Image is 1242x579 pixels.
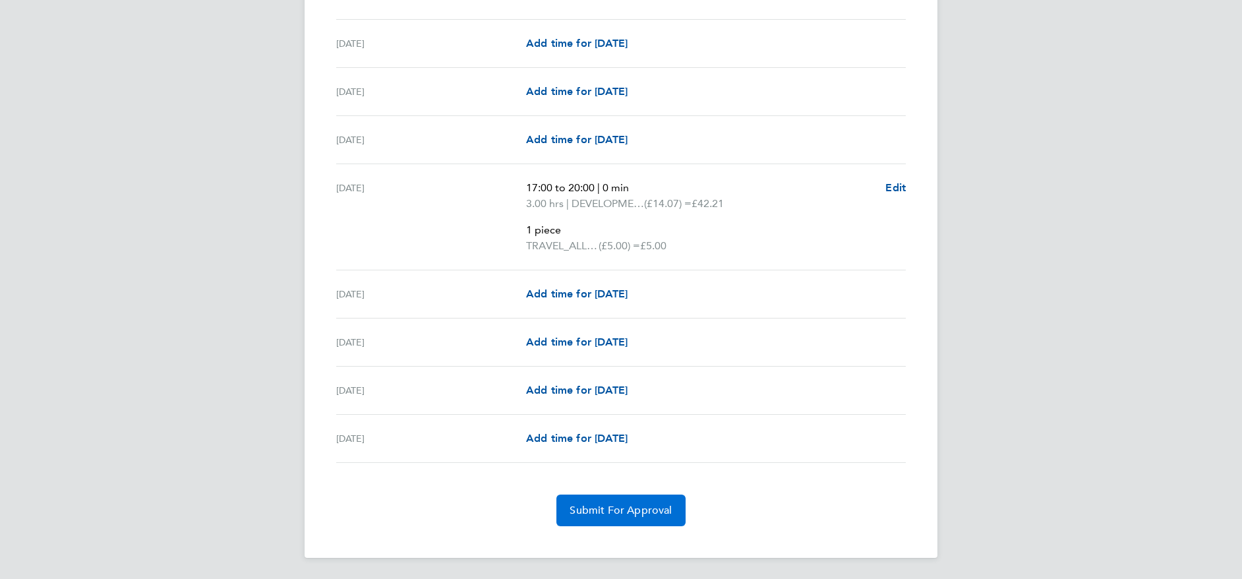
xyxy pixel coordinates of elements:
[597,181,600,194] span: |
[526,85,628,98] span: Add time for [DATE]
[336,431,526,446] div: [DATE]
[526,181,595,194] span: 17:00 to 20:00
[556,495,685,526] button: Submit For Approval
[336,286,526,302] div: [DATE]
[526,336,628,348] span: Add time for [DATE]
[526,288,628,300] span: Add time for [DATE]
[526,133,628,146] span: Add time for [DATE]
[526,334,628,350] a: Add time for [DATE]
[526,286,628,302] a: Add time for [DATE]
[599,239,640,252] span: (£5.00) =
[336,334,526,350] div: [DATE]
[336,84,526,100] div: [DATE]
[603,181,629,194] span: 0 min
[526,431,628,446] a: Add time for [DATE]
[336,180,526,254] div: [DATE]
[336,36,526,51] div: [DATE]
[885,180,906,196] a: Edit
[572,196,644,212] span: DEVELOPMENT_CENTRE_COACH
[526,382,628,398] a: Add time for [DATE]
[692,197,724,210] span: £42.21
[570,504,672,517] span: Submit For Approval
[526,37,628,49] span: Add time for [DATE]
[526,384,628,396] span: Add time for [DATE]
[526,222,875,238] p: 1 piece
[640,239,666,252] span: £5.00
[885,181,906,194] span: Edit
[526,132,628,148] a: Add time for [DATE]
[526,36,628,51] a: Add time for [DATE]
[526,432,628,444] span: Add time for [DATE]
[526,197,564,210] span: 3.00 hrs
[336,132,526,148] div: [DATE]
[336,382,526,398] div: [DATE]
[566,197,569,210] span: |
[526,238,599,254] span: TRAVEL_ALLOWANCE_5
[644,197,692,210] span: (£14.07) =
[526,84,628,100] a: Add time for [DATE]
